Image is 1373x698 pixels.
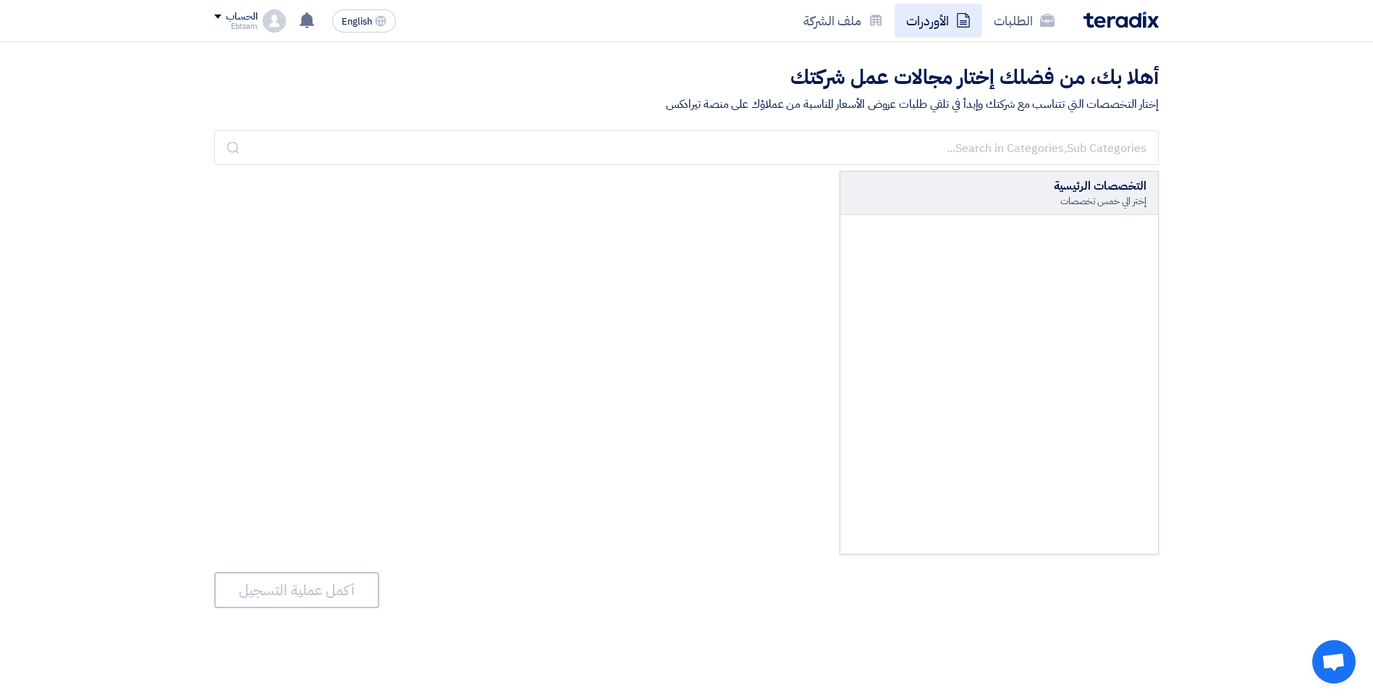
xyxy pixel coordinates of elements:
img: Teradix logo [1083,12,1159,28]
button: أكمل عملية التسجيل [214,572,379,608]
img: profile_test.png [263,9,286,33]
div: الحساب [226,11,257,23]
a: الأوردرات [895,4,982,38]
a: Open chat [1312,640,1356,684]
div: التخصصات الرئيسية [852,177,1146,195]
div: إختار التخصصات التي تتناسب مع شركتك وإبدأ في تلقي طلبات عروض الأسعار المناسبة من عملاؤك على منصة ... [214,96,1159,113]
div: إختر الي خمس تخصصات [852,195,1146,208]
input: Search in Categories,Sub Categories... [214,130,1159,165]
button: English [332,9,396,33]
a: الطلبات [982,4,1066,38]
a: ملف الشركة [792,4,895,38]
span: English [342,17,372,27]
div: Ebtsam [214,22,257,30]
h2: أهلا بك، من فضلك إختار مجالات عمل شركتك [214,64,1159,92]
